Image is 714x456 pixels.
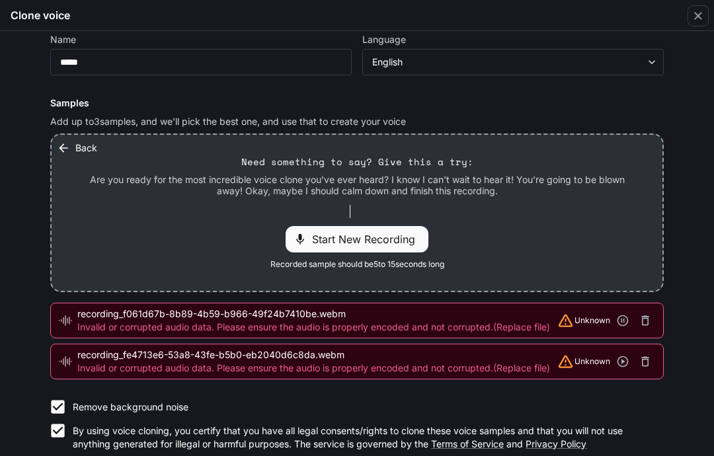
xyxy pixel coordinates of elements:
p: Remove background noise [73,400,188,414]
p: Language [362,35,406,44]
button: Back [54,135,102,161]
p: Need something to say? Give this a try: [241,155,473,169]
p: Invalid or corrupted audio data. Please ensure the audio is properly encoded and not corrupted. (... [77,321,557,334]
p: By using voice cloning, you certify that you have all legal consents/rights to clone these voice ... [73,424,653,451]
p: Invalid or corrupted audio data. Please ensure the audio is properly encoded and not corrupted. (... [77,361,557,375]
h5: Clone voice [11,8,70,22]
svg: Detected language: Unknown doesn't match selected language: EN [557,311,575,329]
p: Add up to 3 samples, and we'll pick the best one, and use that to create your voice [50,115,664,128]
span: Unknown [575,355,610,368]
div: Start New Recording [286,226,428,252]
a: Terms of Service [431,438,504,449]
p: Name [50,35,76,44]
span: Recorded sample should be 5 to 15 seconds long [270,258,444,271]
p: Are you ready for the most incredible voice clone you've ever heard? I know I can't wait to hear ... [83,174,631,197]
span: Start New Recording [312,231,423,247]
span: recording_fe4713e6-53a8-43fe-b5b0-eb2040d6c8da.webm [77,348,557,361]
a: Privacy Policy [526,438,586,449]
h6: Samples [50,96,664,110]
div: English [363,56,663,69]
svg: Detected language: Unknown doesn't match selected language: EN [557,352,575,370]
span: recording_f061d67b-8b89-4b59-b966-49f24b7410be.webm [77,307,557,321]
span: Unknown [575,314,610,327]
div: English [372,56,642,69]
